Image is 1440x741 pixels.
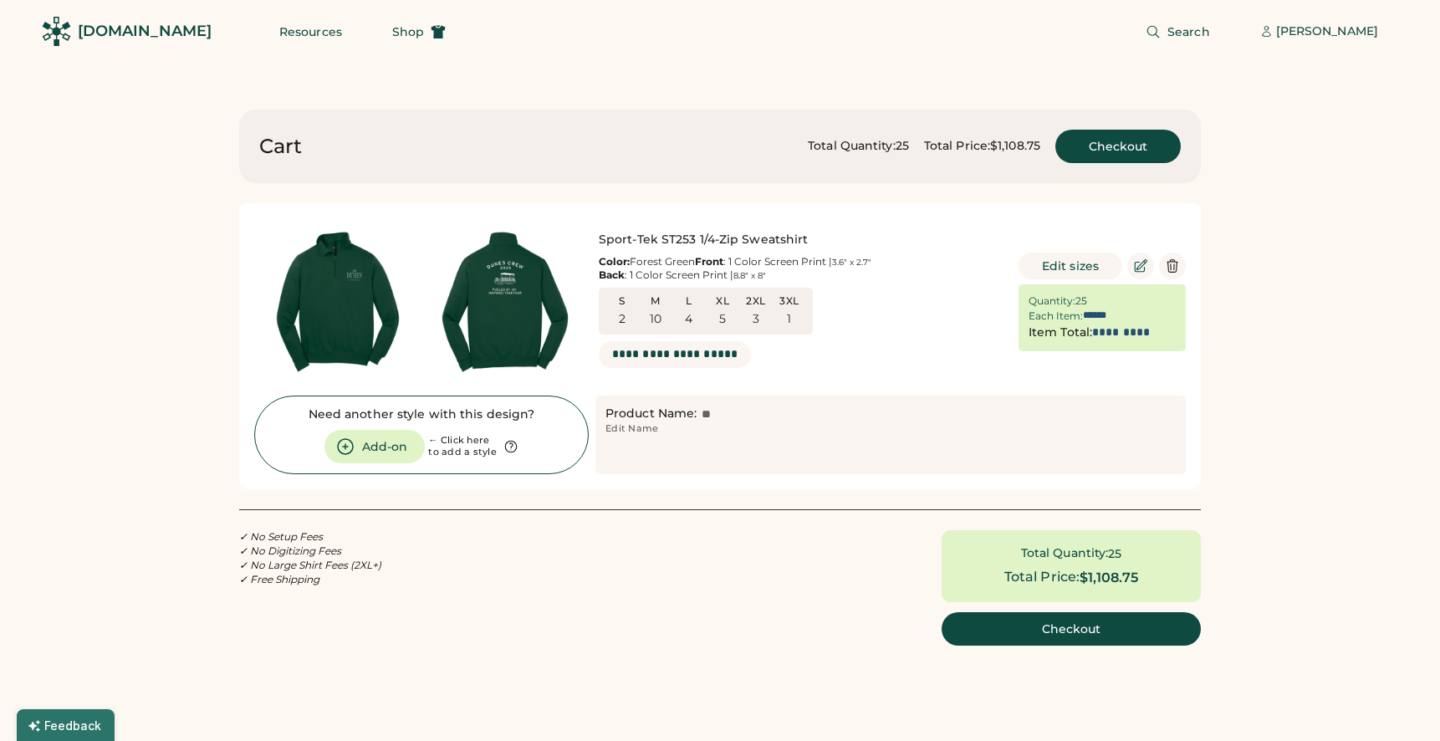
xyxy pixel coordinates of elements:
[599,232,1003,248] div: Sport-Tek ST253 1/4-Zip Sweatshirt
[259,15,362,49] button: Resources
[239,530,323,543] em: ✓ No Setup Fees
[428,435,497,458] div: ← Click here to add a style
[605,422,658,436] div: Edit Name
[924,138,990,155] div: Total Price:
[990,138,1040,155] div: $1,108.75
[78,21,212,42] div: [DOMAIN_NAME]
[239,544,341,557] em: ✓ No Digitizing Fees
[1004,567,1080,587] div: Total Price:
[1075,294,1087,308] div: 25
[421,218,589,386] img: generate-image
[619,311,626,328] div: 2
[1127,253,1154,279] button: Edit Product
[733,270,766,281] font: 8.8" x 8"
[1361,666,1432,738] iframe: Front Chat
[239,573,319,585] em: ✓ Free Shipping
[709,294,736,308] div: XL
[1055,130,1181,163] button: Checkout
[743,294,769,308] div: 2XL
[259,133,302,160] div: Cart
[1108,547,1121,561] div: 25
[1080,570,1138,585] div: $1,108.75
[324,430,425,463] button: Add-on
[1021,545,1109,562] div: Total Quantity:
[372,15,466,49] button: Shop
[942,612,1201,646] button: Checkout
[254,218,421,386] img: generate-image
[719,311,726,328] div: 5
[309,406,535,423] div: Need another style with this design?
[695,255,723,268] strong: Front
[1126,15,1230,49] button: Search
[599,255,630,268] strong: Color:
[832,257,871,268] font: 3.6" x 2.7"
[808,138,896,155] div: Total Quantity:
[1029,309,1083,323] div: Each Item:
[239,559,381,571] em: ✓ No Large Shirt Fees (2XL+)
[776,294,803,308] div: 3XL
[787,311,791,328] div: 1
[1019,253,1122,279] button: Edit sizes
[1029,294,1075,308] div: Quantity:
[42,17,71,46] img: Rendered Logo - Screens
[599,268,625,281] strong: Back
[676,294,702,308] div: L
[1167,26,1210,38] span: Search
[650,311,662,328] div: 10
[1159,253,1186,279] button: Delete
[1029,325,1092,341] div: Item Total:
[609,294,636,308] div: S
[1276,23,1378,40] div: [PERSON_NAME]
[642,294,669,308] div: M
[685,311,692,328] div: 4
[605,406,697,422] div: Product Name:
[753,311,759,328] div: 3
[896,138,909,155] div: 25
[599,255,1003,282] div: Forest Green : 1 Color Screen Print | : 1 Color Screen Print |
[392,26,424,38] span: Shop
